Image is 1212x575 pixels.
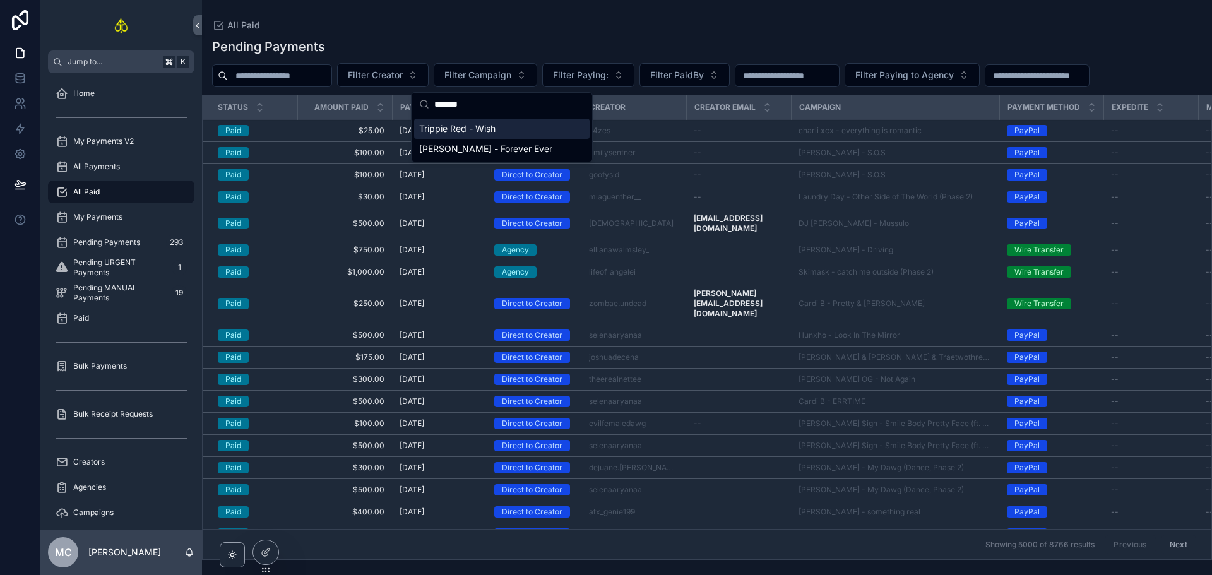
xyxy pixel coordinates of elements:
div: PayPal [1014,396,1040,407]
div: Paid [225,125,241,136]
span: My Payments [73,212,122,222]
a: $500.00 [305,218,384,228]
a: $100.00 [305,148,384,158]
div: Paid [225,169,241,181]
span: [DATE] [400,418,424,429]
a: [DATE] [400,245,479,255]
a: PayPal [1007,169,1096,181]
span: [DEMOGRAPHIC_DATA] [589,218,674,228]
a: goofysid [589,170,679,180]
span: Bulk Payments [73,361,127,371]
a: goofysid [589,170,619,180]
div: Direct to Creator [502,396,562,407]
img: App logo [114,15,129,35]
a: $300.00 [305,374,384,384]
div: Paid [225,298,241,309]
span: Cardi B - ERRTIME [799,396,865,406]
span: -- [1111,218,1119,228]
a: evilfemaledawg [589,418,679,429]
a: Hunxho - Look In The Mirror [799,330,900,340]
span: Trippie Red - Wish [419,122,496,135]
a: Pending MANUAL Payments19 [48,282,194,304]
div: 1 [172,260,187,275]
div: PayPal [1014,191,1040,203]
a: Paid [218,418,290,429]
a: zombae.undead [589,299,679,309]
a: -- [1111,299,1191,309]
div: Paid [225,191,241,203]
a: PayPal [1007,329,1096,341]
a: [PERSON_NAME] & [PERSON_NAME] & Traetwothree - Slow Down [799,352,992,362]
a: k4zes [589,126,610,136]
a: Direct to Creator [494,329,574,341]
span: [DATE] [400,267,424,277]
a: -- [694,170,783,180]
a: [PERSON_NAME][EMAIL_ADDRESS][DOMAIN_NAME] [694,288,783,319]
span: -- [1111,245,1119,255]
div: Paid [225,396,241,407]
a: [PERSON_NAME] - S.O.S [799,170,886,180]
span: ellianawalmsley_ [589,245,649,255]
a: theerealnettee [589,374,679,384]
a: [DATE] [400,330,479,340]
div: Wire Transfer [1014,266,1064,278]
span: selenaaryanaa [589,330,642,340]
a: Direct to Creator [494,218,574,229]
a: Direct to Creator [494,298,574,309]
button: Jump to...K [48,50,194,73]
div: 293 [166,235,187,250]
a: Wire Transfer [1007,266,1096,278]
span: Pending Payments [73,237,140,247]
button: Select Button [542,63,634,87]
a: Wire Transfer [1007,244,1096,256]
div: PayPal [1014,125,1040,136]
a: -- [1111,148,1191,158]
a: Paid [218,374,290,385]
a: emilysentner [589,148,679,158]
a: $100.00 [305,418,384,429]
span: [DATE] [400,299,424,309]
span: [PERSON_NAME] - S.O.S [799,148,886,158]
a: joshuadecena_ [589,352,642,362]
a: joshuadecena_ [589,352,679,362]
a: $500.00 [305,396,384,406]
a: miaguenther__ [589,192,641,202]
div: Paid [225,266,241,278]
a: -- [1111,374,1191,384]
span: -- [1111,330,1119,340]
a: [PERSON_NAME] - Driving [799,245,893,255]
a: PayPal [1007,418,1096,429]
div: PayPal [1014,169,1040,181]
a: -- [1111,396,1191,406]
span: Bulk Receipt Requests [73,409,153,419]
span: Pending URGENT Payments [73,258,167,278]
a: -- [1111,218,1191,228]
div: Paid [225,352,241,363]
span: [DATE] [400,126,424,136]
a: Paid [218,125,290,136]
a: PayPal [1007,125,1096,136]
a: Cardi B - Pretty & [PERSON_NAME] [799,299,925,309]
span: -- [694,418,701,429]
a: [PERSON_NAME] $ign - Smile Body Pretty Face (ft. Kodak Black & YG) [799,418,992,429]
a: Pending Payments293 [48,231,194,254]
a: [DATE] [400,374,479,384]
strong: [PERSON_NAME][EMAIL_ADDRESS][DOMAIN_NAME] [694,288,763,318]
div: Direct to Creator [502,418,562,429]
a: $250.00 [305,299,384,309]
a: [EMAIL_ADDRESS][DOMAIN_NAME] [694,213,783,234]
a: $750.00 [305,245,384,255]
a: lifeof_angelei [589,267,636,277]
a: [DATE] [400,192,479,202]
div: Direct to Creator [502,169,562,181]
a: Direct to Creator [494,191,574,203]
div: PayPal [1014,418,1040,429]
div: Suggestions [412,116,592,162]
